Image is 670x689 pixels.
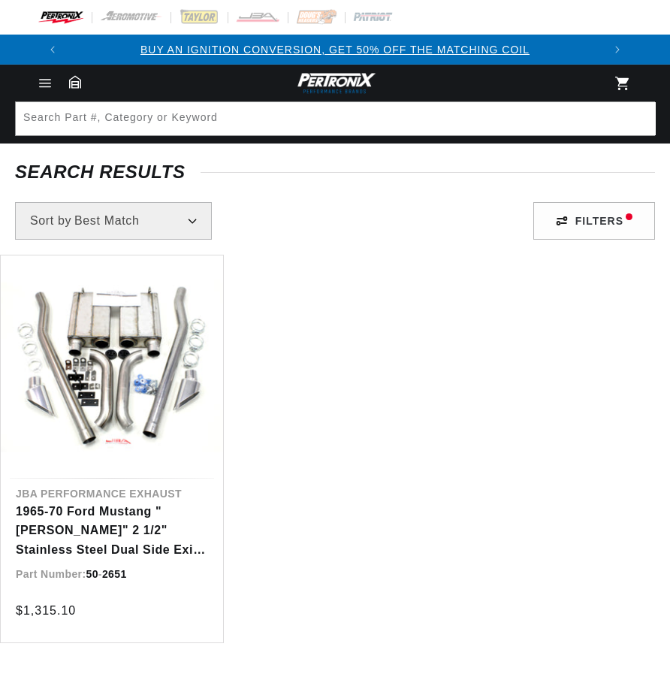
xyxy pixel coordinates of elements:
[140,44,530,56] a: BUY AN IGNITION CONVERSION, GET 50% OFF THE MATCHING COIL
[68,41,602,58] div: Announcement
[15,165,655,180] div: SEARCH RESULTS
[16,102,656,135] input: Search Part #, Category or Keyword
[602,35,632,65] button: Translation missing: en.sections.announcements.next_announcement
[294,71,376,95] img: Pertronix
[68,41,602,58] div: 1 of 3
[30,215,71,227] span: Sort by
[533,202,655,240] div: Filters
[29,75,62,92] summary: Menu
[621,102,654,135] button: Search Part #, Category or Keyword
[15,202,212,240] select: Sort by
[38,35,68,65] button: Translation missing: en.sections.announcements.previous_announcement
[69,75,81,89] a: Garage: 0 item(s)
[16,502,208,560] a: 1965-70 Ford Mustang "[PERSON_NAME]" 2 1/2" Stainless Steel Dual Side Exit Exhaust System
